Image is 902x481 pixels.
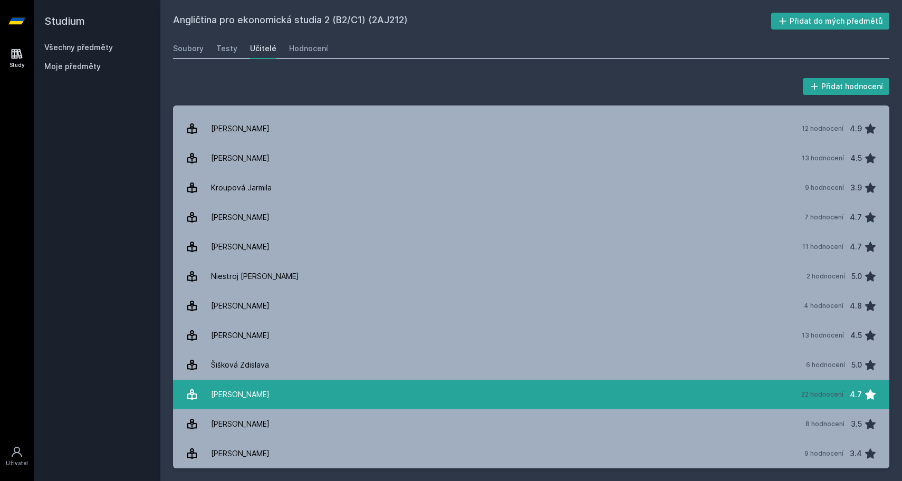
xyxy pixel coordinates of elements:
[850,295,862,316] div: 4.8
[173,350,889,380] a: Šišková Zdislava 6 hodnocení 5.0
[173,13,771,30] h2: Angličtina pro ekonomická studia 2 (B2/C1) (2AJ212)
[6,459,28,467] div: Uživatel
[173,262,889,291] a: Niestroj [PERSON_NAME] 2 hodnocení 5.0
[173,409,889,439] a: [PERSON_NAME] 8 hodnocení 3.5
[173,143,889,173] a: [PERSON_NAME] 13 hodnocení 4.5
[44,61,101,72] span: Moje předměty
[211,325,270,346] div: [PERSON_NAME]
[173,38,204,59] a: Soubory
[173,380,889,409] a: [PERSON_NAME] 22 hodnocení 4.7
[851,354,862,376] div: 5.0
[211,177,272,198] div: Kroupová Jarmila
[173,439,889,468] a: [PERSON_NAME] 9 hodnocení 3.4
[850,236,862,257] div: 4.7
[211,207,270,228] div: [PERSON_NAME]
[802,331,844,340] div: 13 hodnocení
[807,272,845,281] div: 2 hodnocení
[850,177,862,198] div: 3.9
[173,173,889,203] a: Kroupová Jarmila 9 hodnocení 3.9
[771,13,890,30] button: Přidat do mých předmětů
[173,321,889,350] a: [PERSON_NAME] 13 hodnocení 4.5
[2,42,32,74] a: Study
[173,291,889,321] a: [PERSON_NAME] 4 hodnocení 4.8
[802,124,843,133] div: 12 hodnocení
[211,236,270,257] div: [PERSON_NAME]
[216,38,237,59] a: Testy
[802,154,844,162] div: 13 hodnocení
[44,43,113,52] a: Všechny předměty
[211,295,270,316] div: [PERSON_NAME]
[850,118,862,139] div: 4.9
[850,207,862,228] div: 4.7
[803,78,890,95] button: Přidat hodnocení
[250,38,276,59] a: Učitelé
[173,232,889,262] a: [PERSON_NAME] 11 hodnocení 4.7
[216,43,237,54] div: Testy
[289,43,328,54] div: Hodnocení
[850,384,862,405] div: 4.7
[801,390,843,399] div: 22 hodnocení
[806,361,845,369] div: 6 hodnocení
[804,213,843,222] div: 7 hodnocení
[805,420,845,428] div: 8 hodnocení
[211,413,270,435] div: [PERSON_NAME]
[211,148,270,169] div: [PERSON_NAME]
[173,203,889,232] a: [PERSON_NAME] 7 hodnocení 4.7
[850,325,862,346] div: 4.5
[173,114,889,143] a: [PERSON_NAME] 12 hodnocení 4.9
[211,384,270,405] div: [PERSON_NAME]
[850,148,862,169] div: 4.5
[805,184,844,192] div: 9 hodnocení
[289,38,328,59] a: Hodnocení
[211,443,270,464] div: [PERSON_NAME]
[211,118,270,139] div: [PERSON_NAME]
[804,449,843,458] div: 9 hodnocení
[211,266,299,287] div: Niestroj [PERSON_NAME]
[851,266,862,287] div: 5.0
[211,354,269,376] div: Šišková Zdislava
[804,302,843,310] div: 4 hodnocení
[851,413,862,435] div: 3.5
[850,443,862,464] div: 3.4
[250,43,276,54] div: Učitelé
[2,440,32,473] a: Uživatel
[802,243,843,251] div: 11 hodnocení
[9,61,25,69] div: Study
[173,43,204,54] div: Soubory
